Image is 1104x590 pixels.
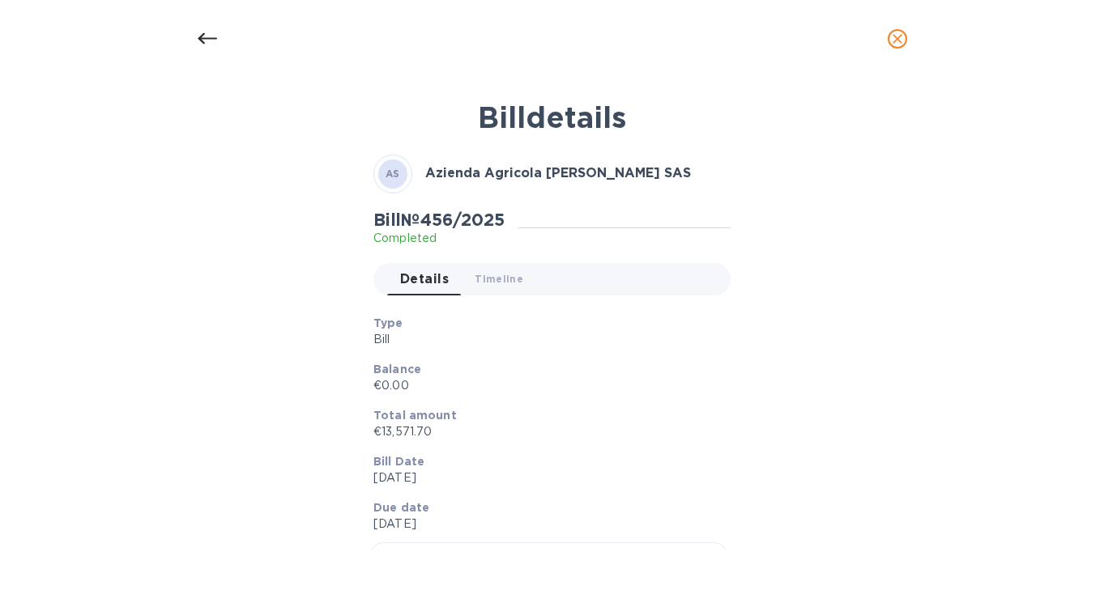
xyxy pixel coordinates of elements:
b: Bill details [478,100,626,135]
b: Balance [373,363,421,376]
p: [DATE] [373,469,718,486]
button: close [878,19,917,58]
p: Bill [373,331,718,348]
p: €13,571.70 [373,423,718,440]
span: Details [400,268,449,291]
h2: Bill № 456/2025 [373,210,505,230]
span: Timeline [475,270,523,287]
b: Due date [373,501,429,514]
b: Total amount [373,409,457,422]
p: €0.00 [373,377,718,394]
b: Type [373,316,403,329]
b: Azienda Agricola [PERSON_NAME] SAS [425,165,691,180]
b: AS [386,168,400,180]
b: Bill Date [373,455,424,468]
p: Completed [373,230,505,247]
p: [DATE] [373,516,718,533]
